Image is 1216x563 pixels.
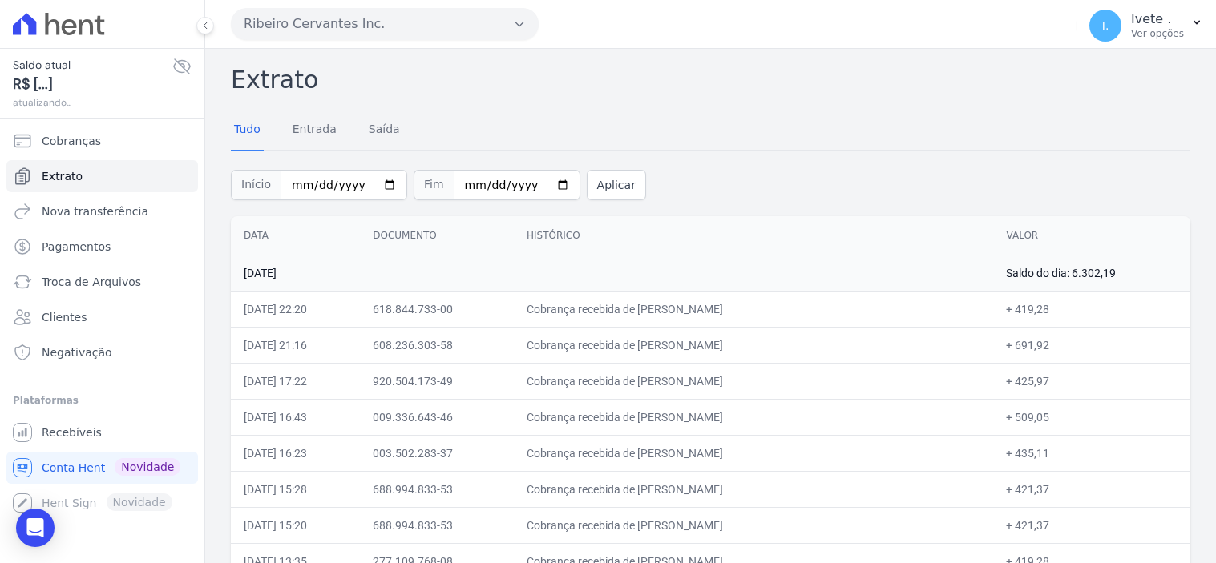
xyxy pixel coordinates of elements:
td: 618.844.733-00 [360,291,514,327]
td: [DATE] 21:16 [231,327,360,363]
td: [DATE] 15:28 [231,471,360,507]
th: Data [231,216,360,255]
td: + 509,05 [993,399,1190,435]
td: [DATE] 22:20 [231,291,360,327]
td: + 691,92 [993,327,1190,363]
a: Clientes [6,301,198,333]
a: Extrato [6,160,198,192]
span: Novidade [115,458,180,476]
nav: Sidebar [13,125,192,519]
a: Negativação [6,336,198,368]
td: Cobrança recebida de [PERSON_NAME] [514,327,994,363]
div: Plataformas [13,391,192,410]
span: Extrato [42,168,83,184]
span: Fim [414,170,454,200]
td: Cobrança recebida de [PERSON_NAME] [514,363,994,399]
span: Saldo atual [13,57,172,74]
a: Nova transferência [6,195,198,227]
span: Início [231,170,281,200]
td: [DATE] 16:43 [231,399,360,435]
span: Pagamentos [42,239,111,255]
td: + 421,37 [993,471,1190,507]
span: Nova transferência [42,203,148,219]
span: Recebíveis [42,424,102,440]
td: [DATE] 15:20 [231,507,360,543]
a: Entrada [289,110,340,151]
td: 009.336.643-46 [360,399,514,435]
td: + 435,11 [993,435,1190,471]
td: Saldo do dia: 6.302,19 [993,255,1190,291]
a: Pagamentos [6,231,198,263]
p: Ver opções [1131,27,1184,40]
td: [DATE] 16:23 [231,435,360,471]
td: Cobrança recebida de [PERSON_NAME] [514,399,994,435]
span: R$ [...] [13,74,172,95]
a: Cobranças [6,125,198,157]
button: Aplicar [587,170,646,200]
a: Conta Hent Novidade [6,452,198,484]
span: atualizando... [13,95,172,110]
td: Cobrança recebida de [PERSON_NAME] [514,471,994,507]
td: [DATE] 17:22 [231,363,360,399]
td: + 419,28 [993,291,1190,327]
td: 003.502.283-37 [360,435,514,471]
td: 688.994.833-53 [360,507,514,543]
span: Troca de Arquivos [42,274,141,290]
button: Ribeiro Cervantes Inc. [231,8,539,40]
div: Open Intercom Messenger [16,509,55,547]
a: Troca de Arquivos [6,266,198,298]
span: I. [1102,20,1109,31]
span: Cobranças [42,133,101,149]
a: Tudo [231,110,264,151]
button: I. Ivete . Ver opções [1077,3,1216,48]
span: Clientes [42,309,87,325]
td: Cobrança recebida de [PERSON_NAME] [514,291,994,327]
td: + 421,37 [993,507,1190,543]
th: Documento [360,216,514,255]
td: 920.504.173-49 [360,363,514,399]
td: 608.236.303-58 [360,327,514,363]
span: Conta Hent [42,460,105,476]
th: Valor [993,216,1190,255]
span: Negativação [42,344,112,360]
td: Cobrança recebida de [PERSON_NAME] [514,435,994,471]
td: [DATE] [231,255,993,291]
td: + 425,97 [993,363,1190,399]
h2: Extrato [231,62,1190,98]
p: Ivete . [1131,11,1184,27]
a: Saída [366,110,403,151]
a: Recebíveis [6,416,198,448]
td: Cobrança recebida de [PERSON_NAME] [514,507,994,543]
th: Histórico [514,216,994,255]
td: 688.994.833-53 [360,471,514,507]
